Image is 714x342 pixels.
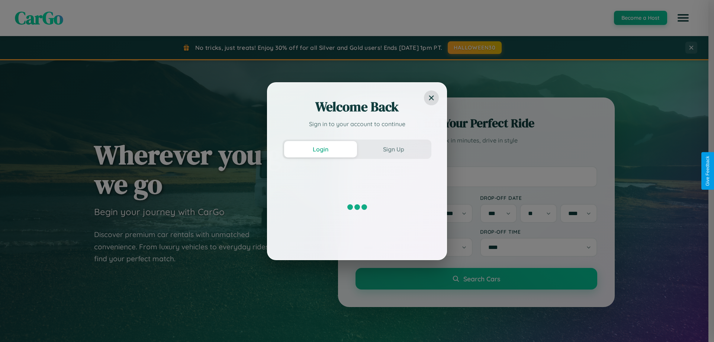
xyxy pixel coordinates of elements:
iframe: Intercom live chat [7,317,25,335]
p: Sign in to your account to continue [283,119,431,128]
h2: Welcome Back [283,98,431,116]
div: Give Feedback [705,156,710,186]
button: Sign Up [357,141,430,157]
button: Login [284,141,357,157]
